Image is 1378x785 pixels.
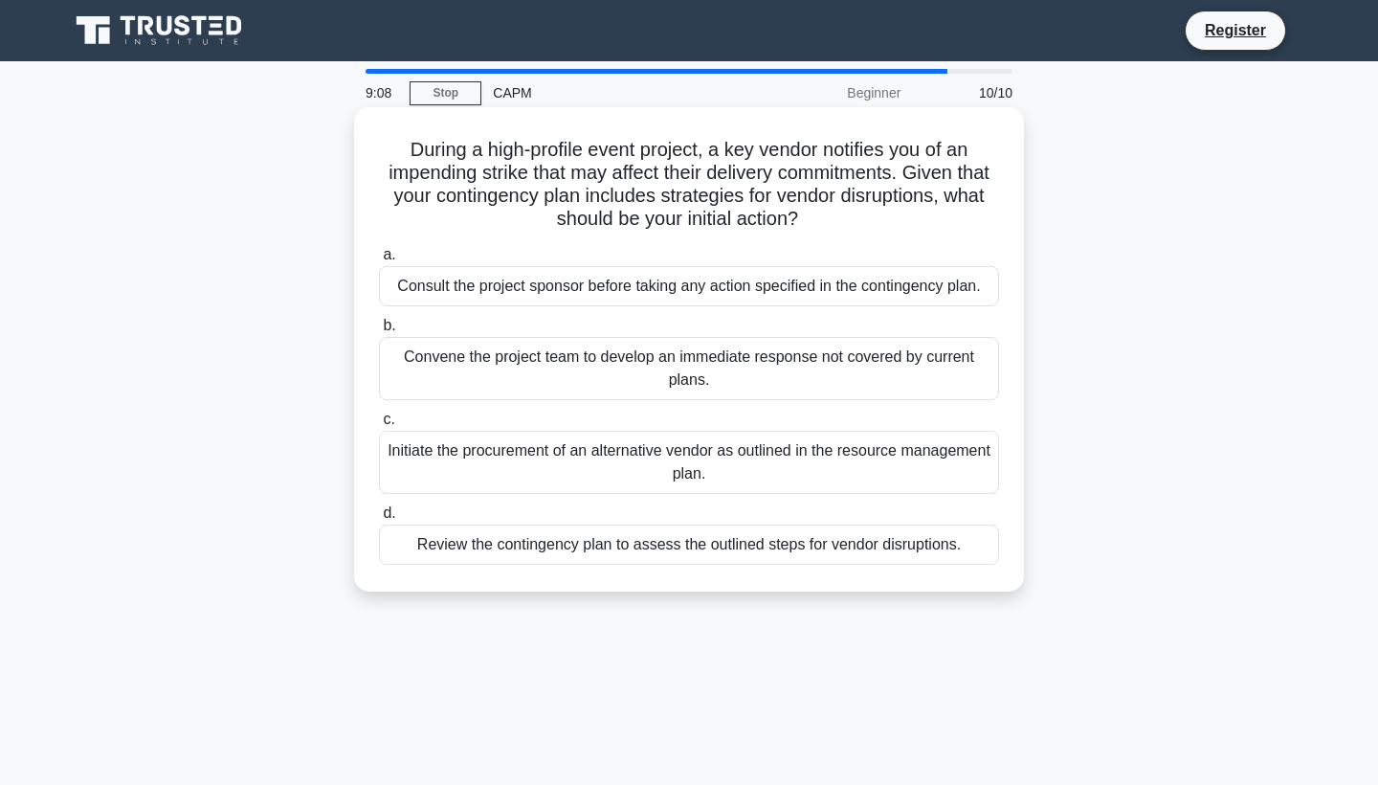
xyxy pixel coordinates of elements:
[379,431,999,494] div: Initiate the procurement of an alternative vendor as outlined in the resource management plan.
[383,317,395,333] span: b.
[745,74,912,112] div: Beginner
[379,266,999,306] div: Consult the project sponsor before taking any action specified in the contingency plan.
[379,525,999,565] div: Review the contingency plan to assess the outlined steps for vendor disruptions.
[1193,18,1278,42] a: Register
[354,74,410,112] div: 9:08
[383,246,395,262] span: a.
[383,411,394,427] span: c.
[379,337,999,400] div: Convene the project team to develop an immediate response not covered by current plans.
[383,505,395,521] span: d.
[481,74,745,112] div: CAPM
[912,74,1024,112] div: 10/10
[377,138,1001,232] h5: During a high-profile event project, a key vendor notifies you of an impending strike that may af...
[410,81,481,105] a: Stop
